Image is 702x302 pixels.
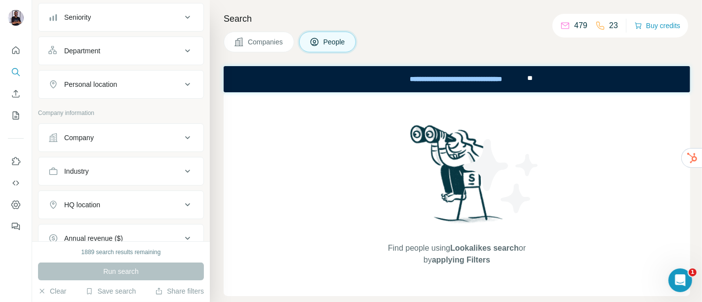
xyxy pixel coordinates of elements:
div: Industry [64,166,89,176]
button: Search [8,63,24,81]
button: Seniority [39,5,203,29]
span: 1 [689,268,697,276]
button: Department [39,39,203,63]
img: Surfe Illustration - Stars [457,132,546,221]
div: Seniority [64,12,91,22]
button: Enrich CSV [8,85,24,103]
button: Company [39,126,203,150]
span: Companies [248,37,284,47]
button: Use Surfe on LinkedIn [8,152,24,170]
p: 23 [609,20,618,32]
button: My lists [8,107,24,124]
div: Company [64,133,94,143]
div: Department [64,46,100,56]
button: Industry [39,159,203,183]
span: Find people using or by [378,242,536,266]
button: Buy credits [634,19,680,33]
span: applying Filters [432,256,490,264]
span: People [323,37,346,47]
button: HQ location [39,193,203,217]
button: Feedback [8,218,24,235]
iframe: Banner [224,66,690,92]
div: 1889 search results remaining [81,248,161,257]
button: Use Surfe API [8,174,24,192]
div: Personal location [64,79,117,89]
button: Save search [85,286,136,296]
iframe: Intercom live chat [668,268,692,292]
img: Surfe Illustration - Woman searching with binoculars [406,122,508,232]
div: Annual revenue ($) [64,233,123,243]
button: Clear [38,286,66,296]
h4: Search [224,12,690,26]
span: Lookalikes search [450,244,519,252]
div: HQ location [64,200,100,210]
img: Avatar [8,10,24,26]
button: Share filters [155,286,204,296]
button: Quick start [8,41,24,59]
button: Dashboard [8,196,24,214]
button: Personal location [39,73,203,96]
button: Annual revenue ($) [39,226,203,250]
p: Company information [38,109,204,117]
p: 479 [574,20,587,32]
